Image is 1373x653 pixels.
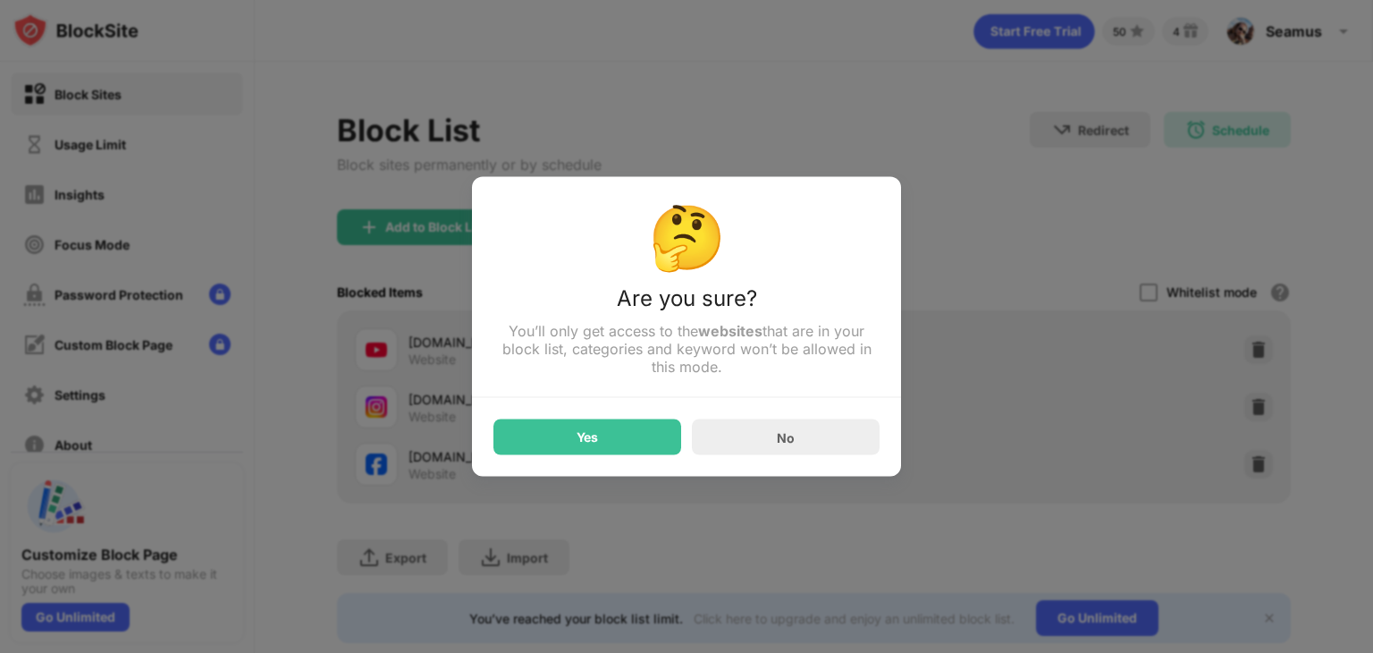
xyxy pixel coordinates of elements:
[577,430,598,445] div: Yes
[698,322,762,340] strong: websites
[493,285,880,322] div: Are you sure?
[777,429,795,445] div: No
[493,322,880,376] div: You’ll only get access to the that are in your block list, categories and keyword won’t be allowe...
[493,199,880,275] div: 🤔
